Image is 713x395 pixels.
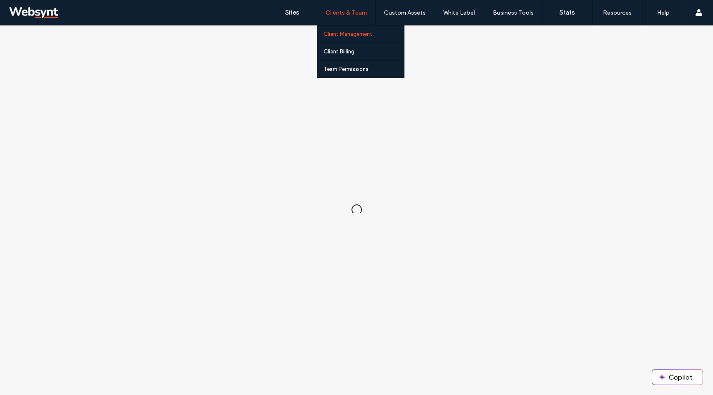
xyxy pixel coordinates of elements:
[324,43,404,60] a: Client Billing
[324,48,354,55] label: Client Billing
[560,9,575,16] label: Stats
[324,60,404,78] a: Team Permissions
[384,9,426,16] label: Custom Assets
[324,31,372,37] label: Client Management
[19,6,36,13] span: Help
[657,9,670,16] label: Help
[443,9,475,16] label: White Label
[285,9,299,16] label: Sites
[324,25,404,43] a: Client Management
[603,9,632,16] label: Resources
[652,370,703,385] button: Copilot
[493,9,534,16] label: Business Tools
[324,66,369,72] label: Team Permissions
[326,9,367,16] label: Clients & Team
